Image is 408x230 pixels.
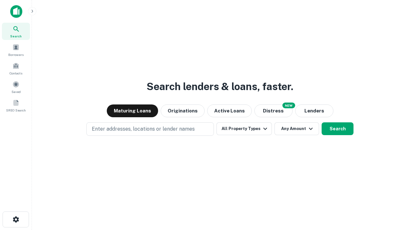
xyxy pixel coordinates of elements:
[161,104,205,117] button: Originations
[6,108,26,113] span: SREO Search
[216,122,272,135] button: All Property Types
[8,52,24,57] span: Borrowers
[295,104,333,117] button: Lenders
[254,104,293,117] button: Search distressed loans with lien and other non-mortgage details.
[2,97,30,114] a: SREO Search
[10,34,22,39] span: Search
[2,41,30,58] a: Borrowers
[92,125,195,133] p: Enter addresses, locations or lender names
[10,71,22,76] span: Contacts
[2,78,30,96] a: Saved
[86,122,214,136] button: Enter addresses, locations or lender names
[2,60,30,77] a: Contacts
[10,5,22,18] img: capitalize-icon.png
[2,23,30,40] a: Search
[376,179,408,210] iframe: Chat Widget
[147,79,293,94] h3: Search lenders & loans, faster.
[322,122,353,135] button: Search
[274,122,319,135] button: Any Amount
[11,89,21,94] span: Saved
[107,104,158,117] button: Maturing Loans
[207,104,252,117] button: Active Loans
[282,103,295,108] div: NEW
